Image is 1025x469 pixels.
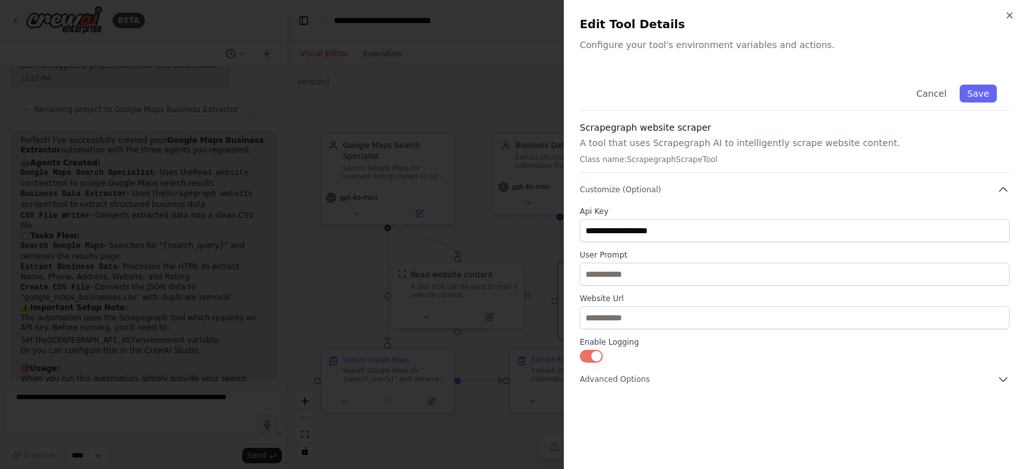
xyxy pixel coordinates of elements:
[580,373,1010,386] button: Advanced Options
[580,293,1010,304] label: Website Url
[580,15,1010,33] h2: Edit Tool Details
[580,121,1010,134] h3: Scrapegraph website scraper
[580,154,1010,165] p: Class name: ScrapegraphScrapeTool
[580,337,1010,347] label: Enable Logging
[960,85,997,103] button: Save
[580,206,1010,217] label: Api Key
[580,136,1010,149] p: A tool that uses Scrapegraph AI to intelligently scrape website content.
[580,374,650,384] span: Advanced Options
[908,85,954,103] button: Cancel
[580,38,1010,51] p: Configure your tool's environment variables and actions.
[580,185,661,195] span: Customize (Optional)
[580,183,1010,196] button: Customize (Optional)
[580,250,1010,260] label: User Prompt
